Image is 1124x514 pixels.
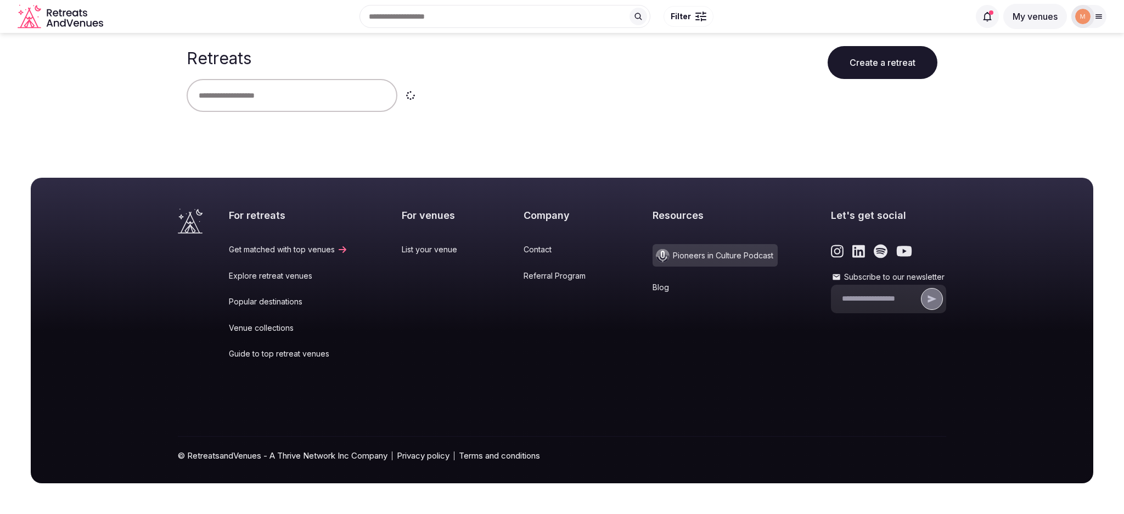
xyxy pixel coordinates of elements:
[653,208,778,222] h2: Resources
[229,208,348,222] h2: For retreats
[653,244,778,267] a: Pioneers in Culture Podcast
[671,11,691,22] span: Filter
[229,244,348,255] a: Get matched with top venues
[831,208,946,222] h2: Let's get social
[402,244,470,255] a: List your venue
[1003,4,1067,29] button: My venues
[831,272,946,283] label: Subscribe to our newsletter
[896,244,912,258] a: Link to the retreats and venues Youtube page
[18,4,105,29] svg: Retreats and Venues company logo
[229,323,348,334] a: Venue collections
[653,282,778,293] a: Blog
[524,244,599,255] a: Contact
[524,270,599,281] a: Referral Program
[459,450,540,461] a: Terms and conditions
[229,270,348,281] a: Explore retreat venues
[828,46,937,79] button: Create a retreat
[18,4,105,29] a: Visit the homepage
[831,244,844,258] a: Link to the retreats and venues Instagram page
[852,244,865,258] a: Link to the retreats and venues LinkedIn page
[397,450,449,461] a: Privacy policy
[187,48,251,68] h1: Retreats
[664,6,713,27] button: Filter
[524,208,599,222] h2: Company
[229,348,348,359] a: Guide to top retreat venues
[402,208,470,222] h2: For venues
[178,208,203,234] a: Visit the homepage
[1003,11,1067,22] a: My venues
[178,437,946,483] div: © RetreatsandVenues - A Thrive Network Inc Company
[874,244,887,258] a: Link to the retreats and venues Spotify page
[1075,9,1091,24] img: marina
[229,296,348,307] a: Popular destinations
